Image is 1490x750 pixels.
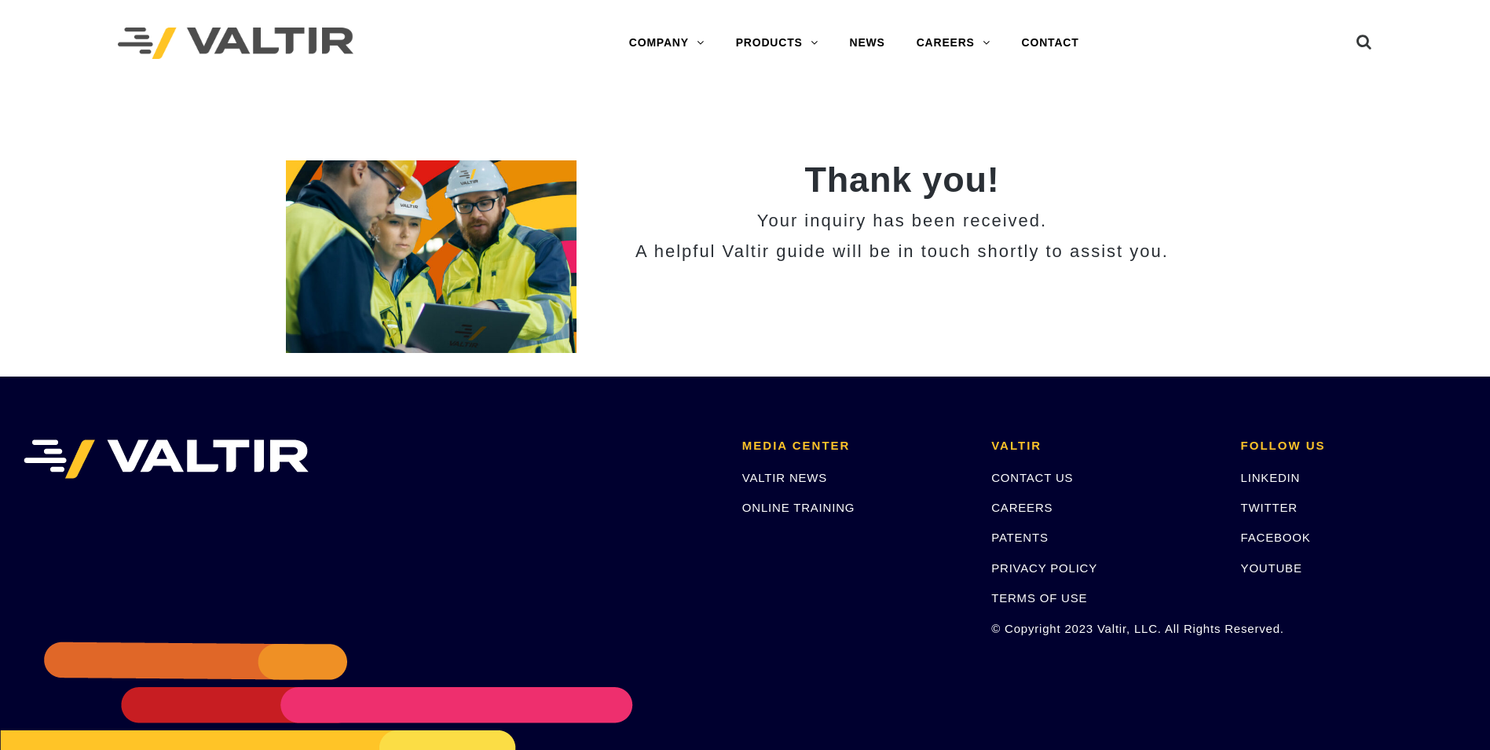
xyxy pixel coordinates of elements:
a: FACEBOOK [1241,531,1311,544]
img: Valtir [118,28,353,60]
a: TERMS OF USE [991,591,1087,605]
a: VALTIR NEWS [742,471,827,484]
h2: MEDIA CENTER [742,439,968,453]
a: PRIVACY POLICY [991,561,1097,575]
h2: FOLLOW US [1241,439,1466,453]
img: VALTIR [24,439,309,479]
a: PRODUCTS [720,28,834,59]
a: CONTACT US [991,471,1073,484]
a: PATENTS [991,531,1049,544]
strong: Thank you! [804,160,999,200]
a: CONTACT [1006,28,1095,59]
a: YOUTUBE [1241,561,1302,575]
h2: VALTIR [991,439,1217,453]
a: TWITTER [1241,501,1298,514]
a: LINKEDIN [1241,471,1301,484]
a: COMPANY [613,28,720,59]
h3: Your inquiry has been received. [600,211,1205,230]
a: CAREERS [901,28,1006,59]
img: 2 Home_Team [286,160,577,353]
p: © Copyright 2023 Valtir, LLC. All Rights Reserved. [991,619,1217,638]
h3: A helpful Valtir guide will be in touch shortly to assist you. [600,242,1205,261]
a: NEWS [834,28,901,59]
a: CAREERS [991,501,1053,514]
a: ONLINE TRAINING [742,501,855,514]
